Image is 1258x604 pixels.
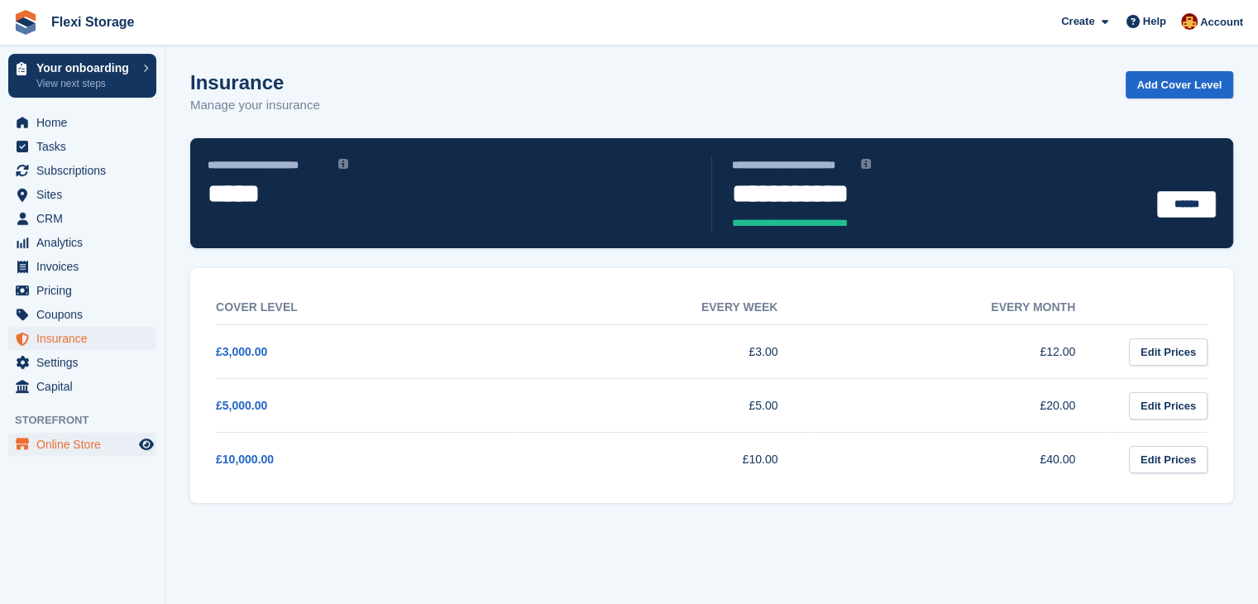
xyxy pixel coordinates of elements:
[216,453,274,466] a: £10,000.00
[514,433,811,487] td: £10.00
[36,279,136,302] span: Pricing
[36,62,135,74] p: Your onboarding
[514,325,811,379] td: £3.00
[190,96,320,115] p: Manage your insurance
[8,207,156,230] a: menu
[8,255,156,278] a: menu
[1143,13,1166,30] span: Help
[36,375,136,398] span: Capital
[8,135,156,158] a: menu
[8,375,156,398] a: menu
[8,433,156,456] a: menu
[136,434,156,454] a: Preview store
[338,159,348,169] img: icon-info-grey-7440780725fd019a000dd9b08b2336e03edf1995a4989e88bcd33f0948082b44.svg
[1126,71,1234,98] a: Add Cover Level
[1129,392,1208,419] a: Edit Prices
[36,76,135,91] p: View next steps
[811,290,1108,325] th: Every month
[8,351,156,374] a: menu
[514,379,811,433] td: £5.00
[1129,446,1208,473] a: Edit Prices
[861,159,871,169] img: icon-info-grey-7440780725fd019a000dd9b08b2336e03edf1995a4989e88bcd33f0948082b44.svg
[1061,13,1094,30] span: Create
[1129,338,1208,366] a: Edit Prices
[8,303,156,326] a: menu
[36,207,136,230] span: CRM
[811,379,1108,433] td: £20.00
[8,231,156,254] a: menu
[8,327,156,350] a: menu
[216,345,267,358] a: £3,000.00
[36,303,136,326] span: Coupons
[811,325,1108,379] td: £12.00
[514,290,811,325] th: Every week
[811,433,1108,487] td: £40.00
[36,351,136,374] span: Settings
[13,10,38,35] img: stora-icon-8386f47178a22dfd0bd8f6a31ec36ba5ce8667c1dd55bd0f319d3a0aa187defe.svg
[216,290,514,325] th: Cover Level
[15,412,165,429] span: Storefront
[36,327,136,350] span: Insurance
[8,183,156,206] a: menu
[1181,13,1198,30] img: Andrew Bett
[36,255,136,278] span: Invoices
[8,54,156,98] a: Your onboarding View next steps
[36,159,136,182] span: Subscriptions
[8,159,156,182] a: menu
[36,111,136,134] span: Home
[8,111,156,134] a: menu
[45,8,141,36] a: Flexi Storage
[36,135,136,158] span: Tasks
[36,433,136,456] span: Online Store
[190,71,320,93] h1: Insurance
[36,183,136,206] span: Sites
[36,231,136,254] span: Analytics
[216,399,267,412] a: £5,000.00
[1200,14,1243,31] span: Account
[8,279,156,302] a: menu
